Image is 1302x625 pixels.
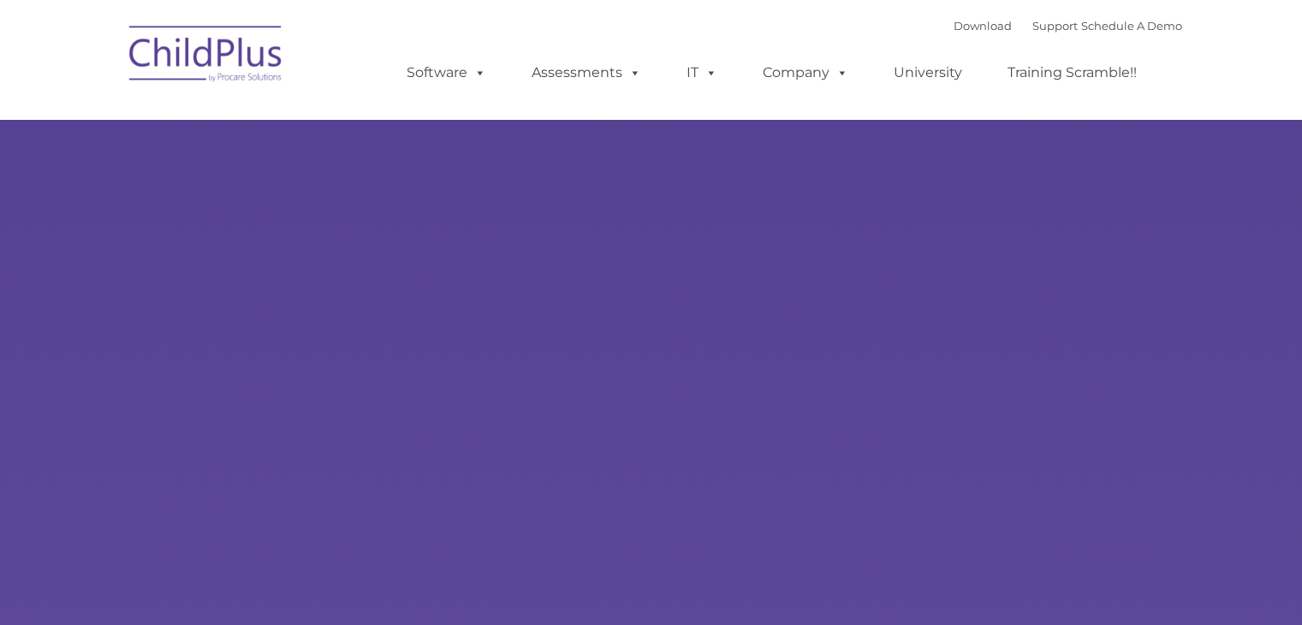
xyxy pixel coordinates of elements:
a: Support [1032,19,1078,33]
a: Training Scramble!! [990,56,1154,90]
a: Company [746,56,865,90]
img: ChildPlus by Procare Solutions [121,14,292,99]
font: | [954,19,1182,33]
a: Download [954,19,1012,33]
a: Software [389,56,503,90]
a: IT [669,56,734,90]
a: Assessments [514,56,658,90]
a: Schedule A Demo [1081,19,1182,33]
a: University [877,56,979,90]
